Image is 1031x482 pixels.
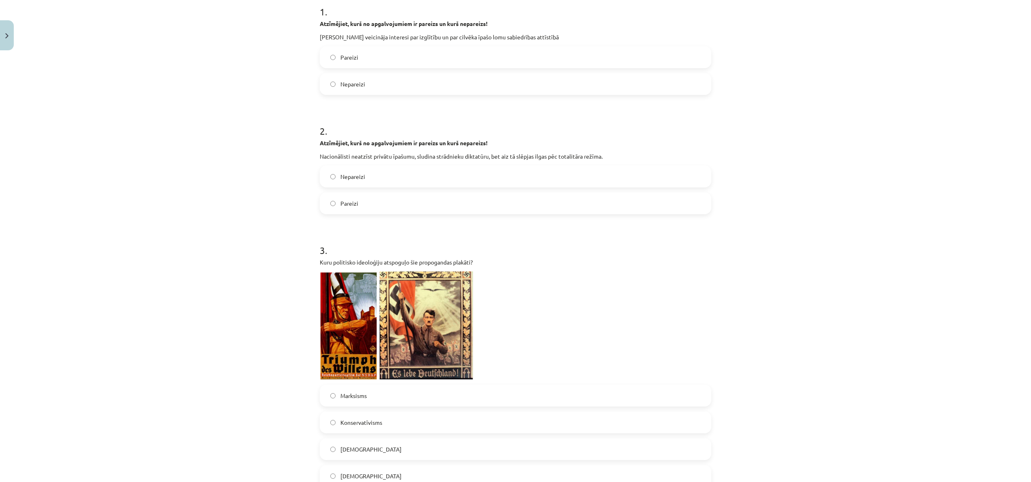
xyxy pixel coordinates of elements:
span: Nepareizi [340,80,365,88]
span: [DEMOGRAPHIC_DATA] [340,445,402,454]
input: Marksisms [330,393,336,398]
input: Pareizi [330,55,336,60]
img: icon-close-lesson-0947bae3869378f0d4975bcd49f059093ad1ed9edebbc8119c70593378902aed.svg [5,33,9,39]
h1: 2 . [320,111,711,136]
p: [PERSON_NAME] veicināja interesi par izglītību un par cilvēka īpašo lomu sabiedrības attīstībā [320,33,711,41]
input: Pareizi [330,201,336,206]
input: Konservatīvisms [330,420,336,425]
span: Pareizi [340,53,358,62]
input: Nepareizi [330,82,336,87]
span: Marksisms [340,392,367,400]
span: [DEMOGRAPHIC_DATA] [340,472,402,480]
h1: 3 . [320,230,711,256]
input: Nepareizi [330,174,336,179]
input: [DEMOGRAPHIC_DATA] [330,447,336,452]
p: Nacionālisti neatzīst privātu īpašumu, sludina strādnieku diktatūru, bet aiz tā slēpjas ilgas pēc... [320,152,711,161]
b: Atzīmējiet, kurš no apgalvojumiem ir pareizs un kurš nepareizs! [320,139,488,146]
span: Konservatīvisms [340,418,382,427]
span: Nepareizi [340,172,365,181]
strong: Atzīmējiet, kurš no apgalvojumiem ir pareizs un kurš nepareizs! [320,20,488,27]
input: [DEMOGRAPHIC_DATA] [330,473,336,479]
p: Kuru politisko ideoloģiju atspoguļo šie propogandas plakāti? [320,258,711,267]
span: Pareizi [340,199,358,208]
